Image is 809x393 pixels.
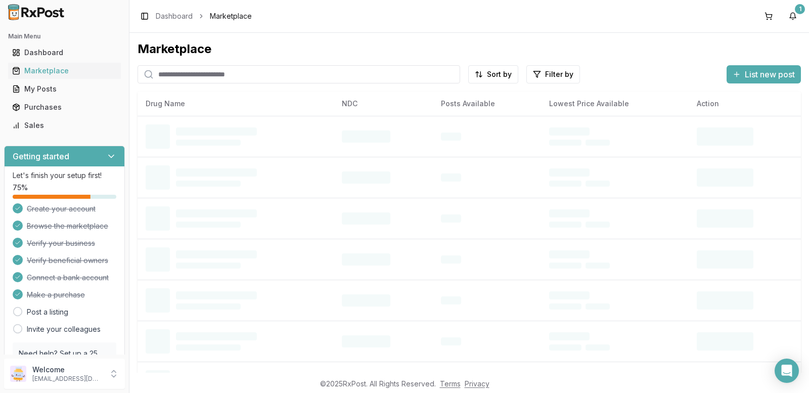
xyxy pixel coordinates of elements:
div: Dashboard [12,48,117,58]
p: Let's finish your setup first! [13,170,116,181]
button: Purchases [4,99,125,115]
button: Dashboard [4,45,125,61]
div: Purchases [12,102,117,112]
h3: Getting started [13,150,69,162]
a: Terms [440,379,461,388]
span: List new post [745,68,795,80]
span: Verify beneficial owners [27,255,108,266]
span: Create your account [27,204,96,214]
div: My Posts [12,84,117,94]
a: My Posts [8,80,121,98]
button: My Posts [4,81,125,97]
th: Lowest Price Available [541,92,689,116]
button: List new post [727,65,801,83]
div: Open Intercom Messenger [775,359,799,383]
p: [EMAIL_ADDRESS][DOMAIN_NAME] [32,375,103,383]
a: Dashboard [8,43,121,62]
button: 1 [785,8,801,24]
div: Marketplace [12,66,117,76]
a: List new post [727,70,801,80]
a: Purchases [8,98,121,116]
a: Post a listing [27,307,68,317]
span: Connect a bank account [27,273,109,283]
a: Marketplace [8,62,121,80]
div: Marketplace [138,41,801,57]
h2: Main Menu [8,32,121,40]
th: Action [689,92,801,116]
button: Sales [4,117,125,134]
img: RxPost Logo [4,4,69,20]
div: 1 [795,4,805,14]
span: Browse the marketplace [27,221,108,231]
div: Sales [12,120,117,130]
span: Filter by [545,69,573,79]
a: Dashboard [156,11,193,21]
span: Sort by [487,69,512,79]
p: Need help? Set up a 25 minute call with our team to set up. [19,348,110,379]
span: Marketplace [210,11,252,21]
img: User avatar [10,366,26,382]
button: Filter by [526,65,580,83]
th: Posts Available [433,92,541,116]
a: Invite your colleagues [27,324,101,334]
button: Sort by [468,65,518,83]
th: NDC [334,92,433,116]
span: Verify your business [27,238,95,248]
button: Marketplace [4,63,125,79]
nav: breadcrumb [156,11,252,21]
span: Make a purchase [27,290,85,300]
p: Welcome [32,365,103,375]
a: Privacy [465,379,489,388]
span: 75 % [13,183,28,193]
a: Sales [8,116,121,135]
th: Drug Name [138,92,334,116]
